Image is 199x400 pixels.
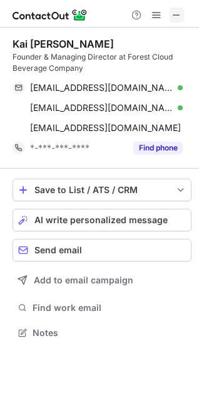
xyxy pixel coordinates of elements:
[33,302,186,313] span: Find work email
[34,185,170,195] div: Save to List / ATS / CRM
[13,299,191,317] button: Find work email
[13,8,88,23] img: ContactOut v5.3.10
[13,209,191,231] button: AI write personalized message
[30,122,181,134] span: [EMAIL_ADDRESS][DOMAIN_NAME]
[34,215,168,225] span: AI write personalized message
[13,51,191,74] div: Founder & Managing Director at Forest Cloud Beverage Company
[34,245,82,255] span: Send email
[13,324,191,342] button: Notes
[133,142,183,154] button: Reveal Button
[34,275,133,285] span: Add to email campaign
[30,102,173,113] span: [EMAIL_ADDRESS][DOMAIN_NAME]
[30,82,173,93] span: [EMAIL_ADDRESS][DOMAIN_NAME]
[13,38,114,50] div: Kai [PERSON_NAME]
[13,269,191,292] button: Add to email campaign
[13,239,191,261] button: Send email
[33,327,186,339] span: Notes
[13,179,191,201] button: save-profile-one-click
